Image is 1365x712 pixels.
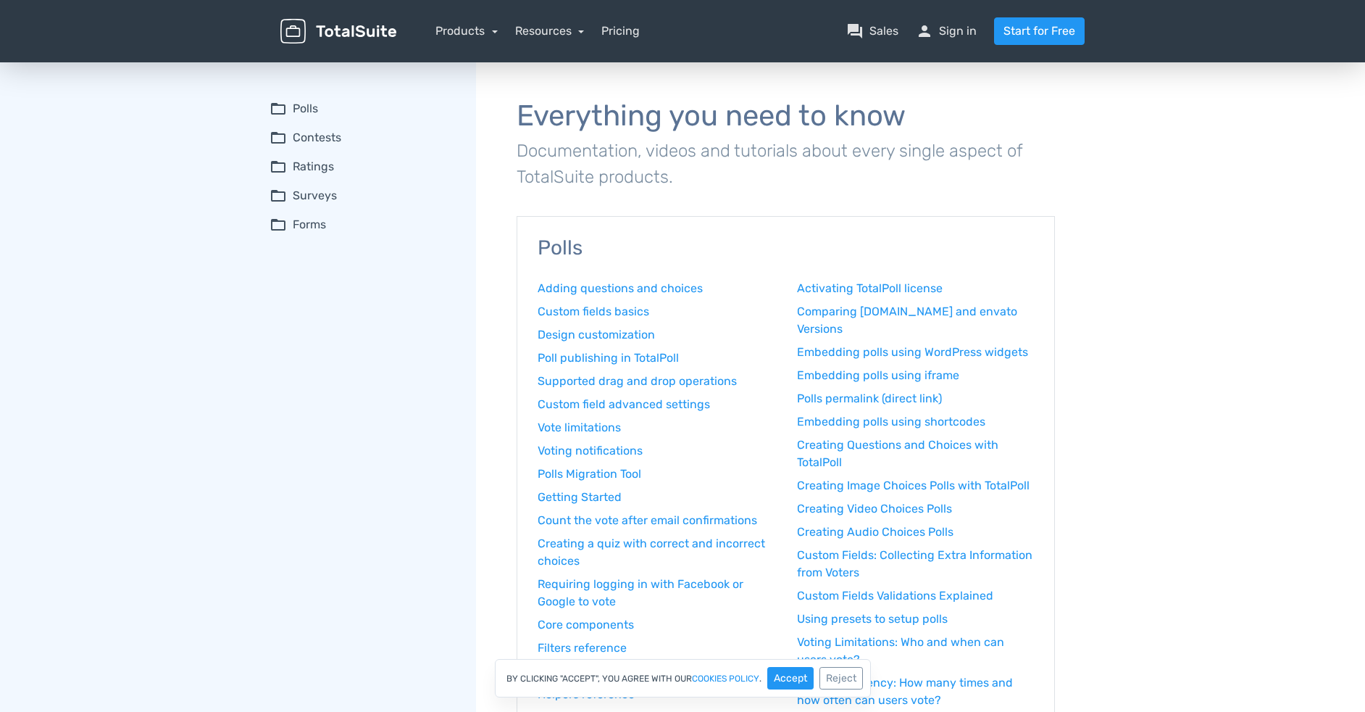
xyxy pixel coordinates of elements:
button: Accept [767,667,814,690]
a: Design customization [538,326,775,344]
span: folder_open [270,187,287,204]
a: Embedding polls using iframe [797,367,1035,384]
button: Reject [819,667,863,690]
a: Voting notifications [538,442,775,460]
a: Creating a quiz with correct and incorrect choices [538,535,775,570]
a: Pricing [601,22,640,40]
a: cookies policy [692,674,759,683]
summary: folder_openPolls [270,100,456,117]
a: Custom Fields Validations Explained [797,587,1035,605]
a: Requiring logging in with Facebook or Google to vote [538,576,775,610]
img: TotalSuite for WordPress [280,19,396,44]
a: Polls Migration Tool [538,465,775,483]
a: Embedding polls using shortcodes [797,413,1035,431]
a: Vote limitations [538,419,775,436]
span: folder_open [270,100,287,117]
a: Supported drag and drop operations [538,373,775,390]
span: folder_open [270,158,287,175]
a: Embedding polls using WordPress widgets [797,344,1035,361]
a: personSign in [916,22,977,40]
h1: Everything you need to know [517,100,1055,132]
div: By clicking "Accept", you agree with our . [495,659,871,697]
p: Documentation, videos and tutorials about every single aspect of TotalSuite products. [517,138,1055,190]
a: Resources [515,24,585,38]
summary: folder_openContests [270,129,456,146]
a: Creating Image Choices Polls with TotalPoll [797,477,1035,494]
a: Start for Free [994,17,1085,45]
a: Custom field advanced settings [538,396,775,413]
a: Comparing [DOMAIN_NAME] and envato Versions [797,303,1035,338]
a: Voting Limitations: Who and when can users vote? [797,634,1035,668]
a: Creating Video Choices Polls [797,500,1035,518]
a: Polls permalink (direct link) [797,390,1035,407]
a: Poll publishing in TotalPoll [538,349,775,367]
a: Creating Questions and Choices with TotalPoll [797,436,1035,471]
a: Filters reference [538,639,775,657]
h3: Polls [538,237,1034,260]
a: Custom fields basics [538,303,775,320]
a: Activating TotalPoll license [797,280,1035,297]
a: question_answerSales [846,22,898,40]
a: Adding questions and choices [538,280,775,297]
summary: folder_openForms [270,216,456,233]
span: question_answer [846,22,864,40]
a: Core components [538,616,775,634]
a: Creating Audio Choices Polls [797,523,1035,541]
summary: folder_openSurveys [270,187,456,204]
a: Products [435,24,498,38]
a: Using presets to setup polls [797,610,1035,628]
a: Custom Fields: Collecting Extra Information from Voters [797,547,1035,581]
a: Count the vote after email confirmations [538,512,775,529]
a: Getting Started [538,489,775,506]
summary: folder_openRatings [270,158,456,175]
span: folder_open [270,216,287,233]
span: folder_open [270,129,287,146]
span: person [916,22,933,40]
